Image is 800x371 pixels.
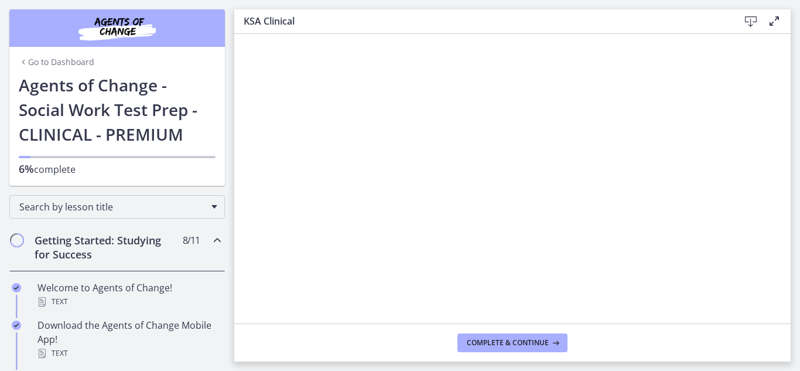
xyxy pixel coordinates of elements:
[19,162,34,176] span: 6%
[19,73,216,147] h1: Agents of Change - Social Work Test Prep - CLINICAL - PREMIUM
[183,233,200,247] span: 8 / 11
[19,200,206,213] span: Search by lesson title
[47,14,187,42] img: Agents of Change Social Work Test Prep
[9,195,225,219] div: Search by lesson title
[467,338,549,348] span: Complete & continue
[19,56,94,68] a: Go to Dashboard
[12,283,21,292] i: Completed
[244,14,720,28] h3: KSA Clinical
[35,233,177,261] h2: Getting Started: Studying for Success
[37,281,220,309] div: Welcome to Agents of Change!
[37,346,220,360] div: Text
[19,162,216,176] p: complete
[457,333,567,352] button: Complete & continue
[37,295,220,309] div: Text
[37,318,220,360] div: Download the Agents of Change Mobile App!
[12,321,21,330] i: Completed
